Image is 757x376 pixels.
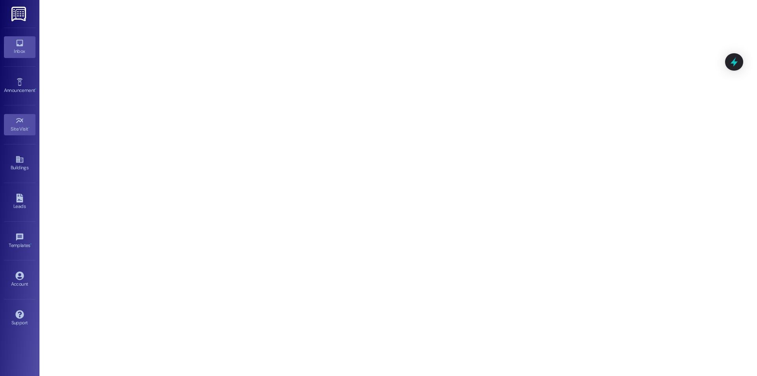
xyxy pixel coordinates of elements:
a: Site Visit • [4,114,35,135]
span: • [30,241,32,247]
a: Account [4,269,35,290]
img: ResiDesk Logo [11,7,28,21]
a: Support [4,308,35,329]
span: • [28,125,30,131]
a: Inbox [4,36,35,58]
a: Templates • [4,230,35,252]
a: Buildings [4,153,35,174]
a: Leads [4,191,35,213]
span: • [35,86,36,92]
